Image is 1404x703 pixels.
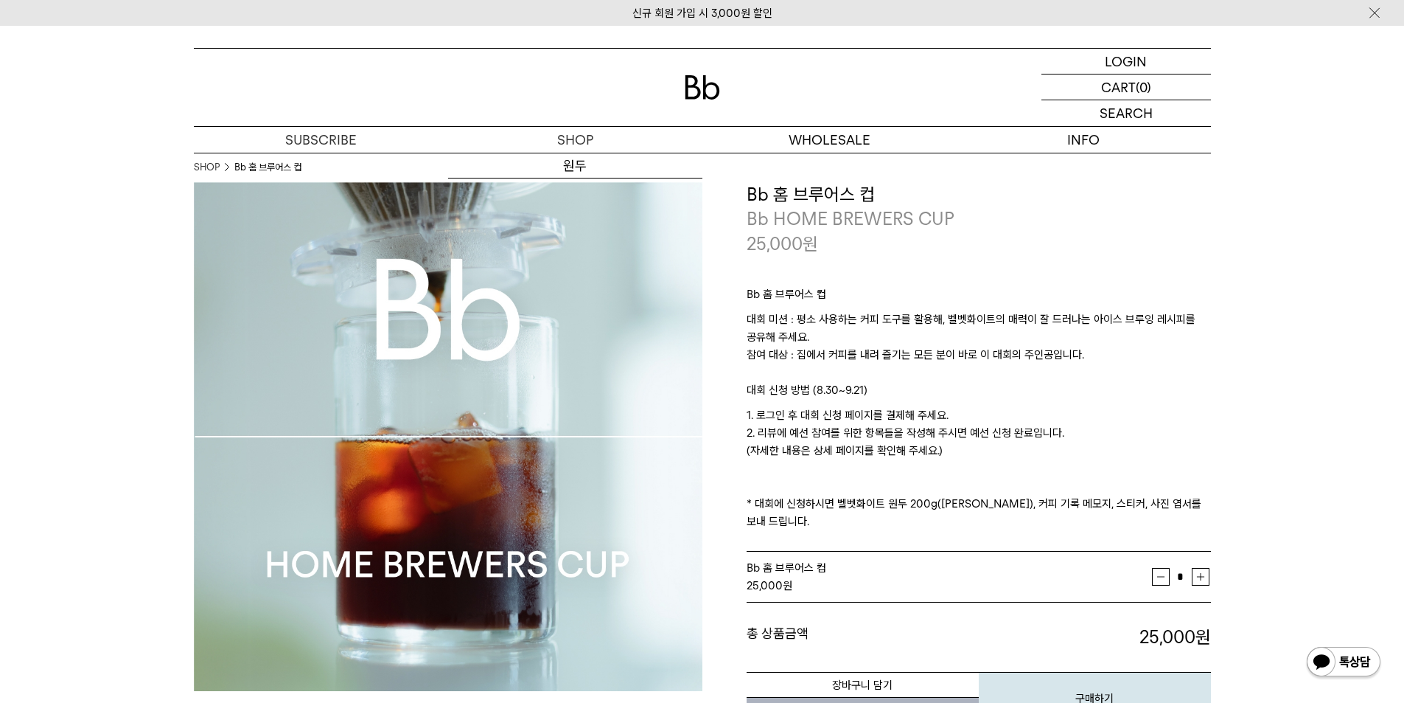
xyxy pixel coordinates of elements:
[747,561,826,575] span: Bb 홈 브루어스 컵
[1192,568,1209,586] button: 증가
[194,182,702,691] img: Bb 홈 브루어스 컵
[1105,49,1147,74] p: LOGIN
[747,579,783,592] strong: 25,000
[1152,568,1170,586] button: 감소
[747,381,1211,406] p: 대회 신청 방법 (8.30~9.21)
[1305,645,1382,681] img: 카카오톡 채널 1:1 채팅 버튼
[632,7,772,20] a: 신규 회원 가입 시 3,000원 할인
[194,160,220,175] a: SHOP
[1041,75,1211,100] a: CART (0)
[803,233,818,254] span: 원
[1195,626,1211,648] b: 원
[702,127,957,153] p: WHOLESALE
[957,127,1211,153] p: INFO
[747,406,1211,530] p: 1. 로그인 후 대회 신청 페이지를 결제해 주세요. 2. 리뷰에 예선 참여를 위한 항목들을 작성해 주시면 예선 신청 완료입니다. (자세한 내용은 상세 페이지를 확인해 주세요....
[747,285,1211,311] p: Bb 홈 브루어스 컵
[747,182,1211,207] h3: Bb 홈 브루어스 컵
[747,232,818,257] p: 25,000
[1100,100,1153,126] p: SEARCH
[747,311,1211,381] p: 대회 미션 : 평소 사용하는 커피 도구를 활용해, 벨벳화이트의 매력이 잘 드러나는 아이스 브루잉 레시피를 공유해 주세요. 참여 대상 : 집에서 커피를 내려 즐기는 모든 분이 ...
[747,625,979,650] dt: 총 상품금액
[1139,626,1211,648] strong: 25,000
[448,127,702,153] a: SHOP
[1101,75,1136,100] p: CART
[685,75,720,100] img: 로고
[747,577,1152,595] div: 원
[1136,75,1151,100] p: (0)
[448,153,702,179] a: 원두
[448,179,702,204] a: 드립백/콜드브루/캡슐
[747,207,1211,232] p: Bb HOME BREWERS CUP
[747,672,979,698] button: 장바구니 담기
[234,160,301,175] li: Bb 홈 브루어스 컵
[1041,49,1211,75] a: LOGIN
[194,127,448,153] a: SUBSCRIBE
